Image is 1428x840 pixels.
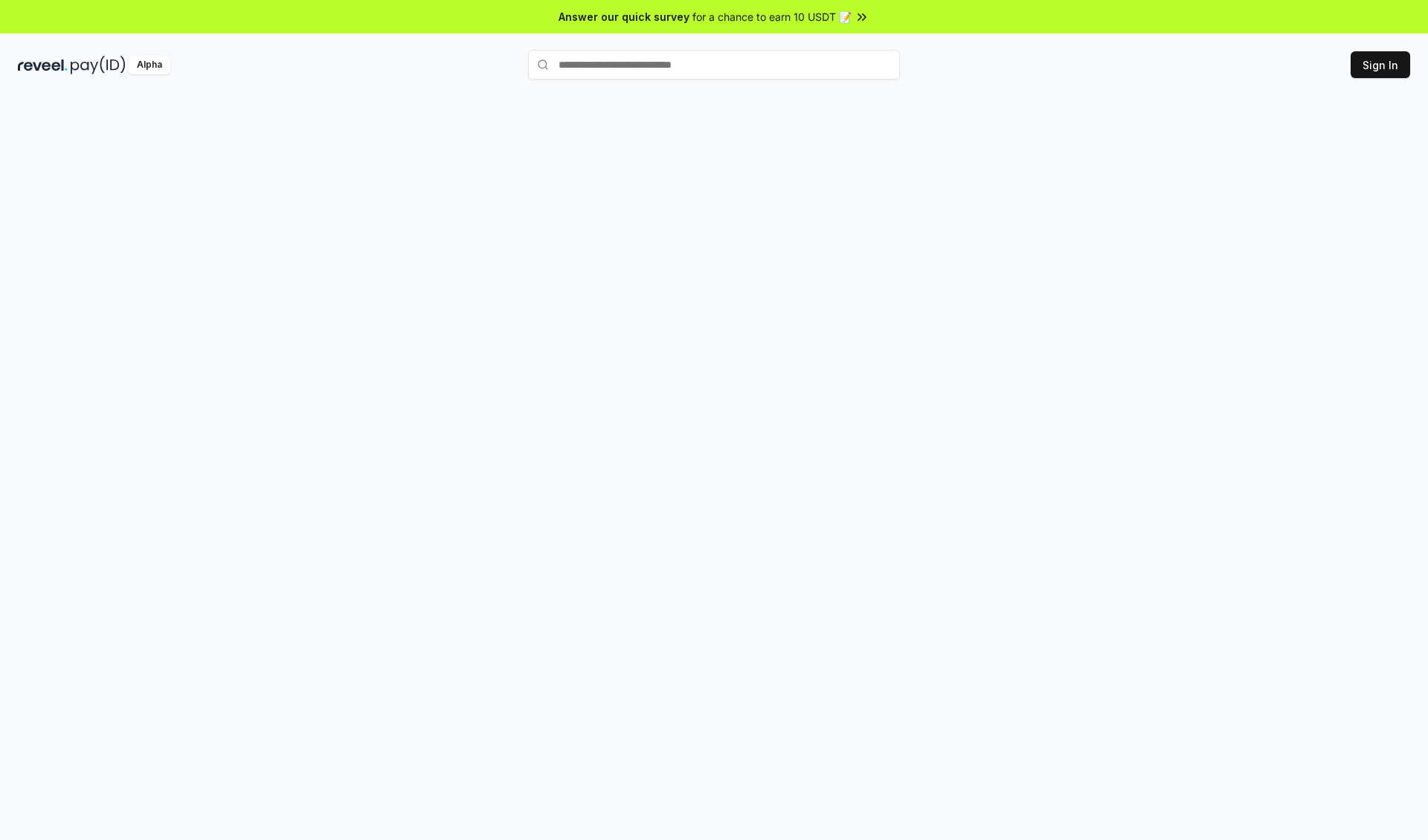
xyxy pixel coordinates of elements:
span: for a chance to earn 10 USDT 📝 [692,9,852,25]
img: pay_id [71,56,126,74]
span: Answer our quick survey [559,9,689,25]
button: Sign In [1351,51,1410,78]
img: reveel_dark [18,56,68,74]
div: Alpha [129,56,170,74]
